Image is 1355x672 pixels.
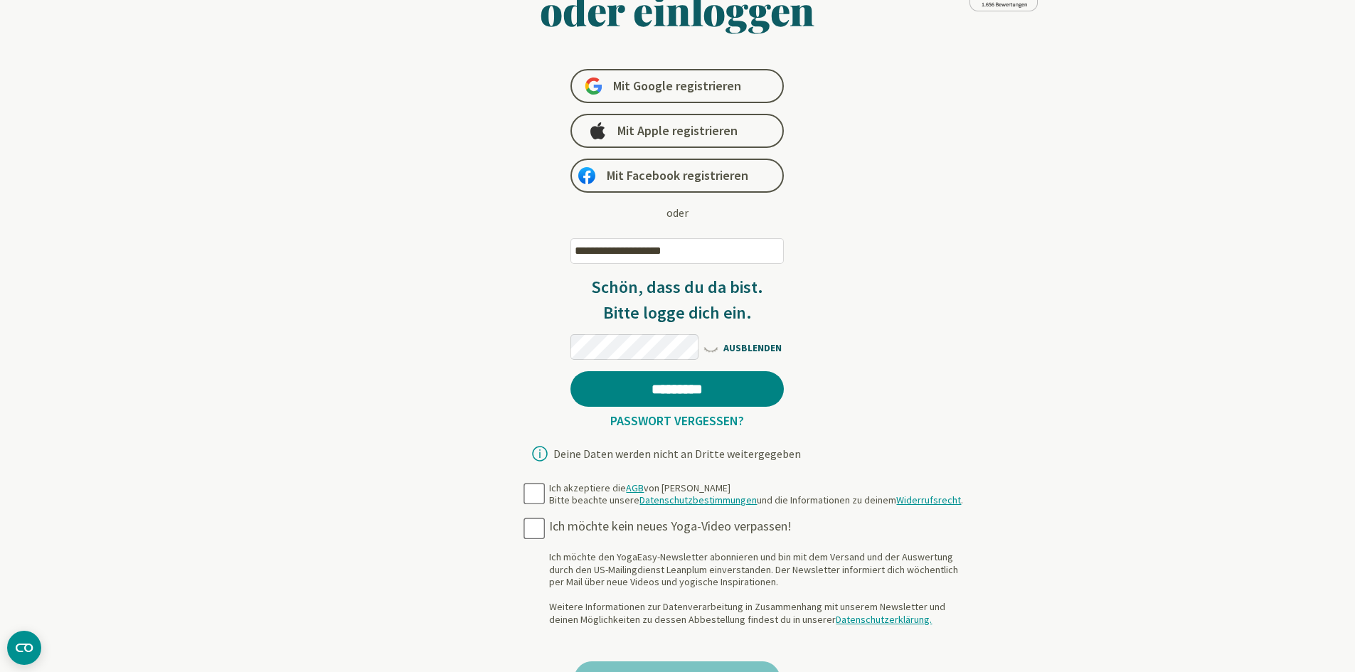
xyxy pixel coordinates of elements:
[836,613,932,626] a: Datenschutzerklärung.
[605,412,750,429] a: Passwort vergessen?
[639,494,757,506] a: Datenschutzbestimmungen
[896,494,961,506] a: Widerrufsrecht
[549,482,963,507] div: Ich akzeptiere die von [PERSON_NAME] Bitte beachte unsere und die Informationen zu deinem .
[617,122,738,139] span: Mit Apple registrieren
[570,274,784,326] h3: Schön, dass du da bist. Bitte logge dich ein.
[549,518,970,535] div: Ich möchte kein neues Yoga-Video verpassen!
[702,338,784,356] span: AUSBLENDEN
[7,631,41,665] button: CMP-Widget öffnen
[549,551,970,626] div: Ich möchte den YogaEasy-Newsletter abonnieren und bin mit dem Versand und der Auswertung durch de...
[570,114,784,148] a: Mit Apple registrieren
[570,69,784,103] a: Mit Google registrieren
[613,78,741,95] span: Mit Google registrieren
[553,448,801,459] div: Deine Daten werden nicht an Dritte weitergegeben
[626,481,644,494] a: AGB
[607,167,748,184] span: Mit Facebook registrieren
[666,204,689,221] div: oder
[570,159,784,193] a: Mit Facebook registrieren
